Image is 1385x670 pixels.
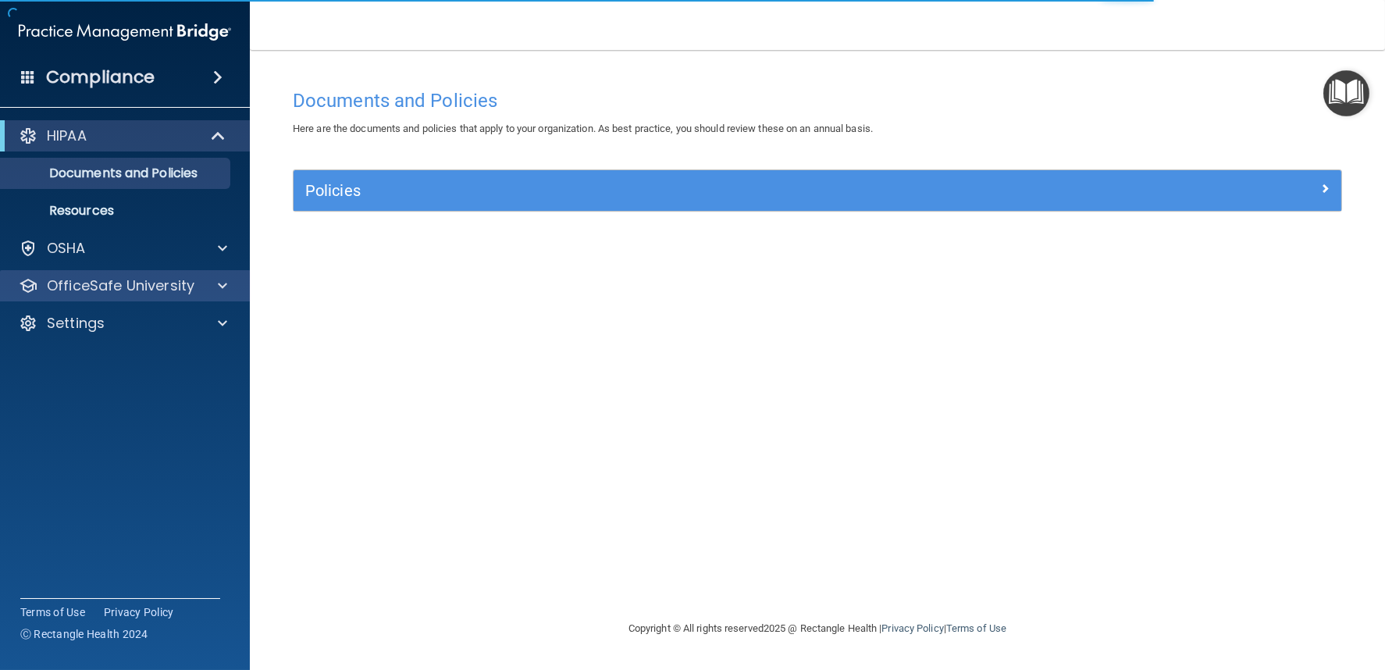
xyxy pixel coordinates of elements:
span: Here are the documents and policies that apply to your organization. As best practice, you should... [293,123,873,134]
button: Open Resource Center [1323,70,1369,116]
a: OfficeSafe University [19,276,227,295]
p: OfficeSafe University [47,276,194,295]
p: Resources [10,203,223,219]
p: Settings [47,314,105,333]
span: Ⓒ Rectangle Health 2024 [20,626,148,642]
h5: Policies [305,182,1068,199]
img: PMB logo [19,16,231,48]
a: Settings [19,314,227,333]
a: Policies [305,178,1330,203]
iframe: Drift Widget Chat Controller [1115,559,1366,622]
a: HIPAA [19,127,226,145]
h4: Compliance [46,66,155,88]
a: Terms of Use [946,622,1006,634]
h4: Documents and Policies [293,91,1342,111]
p: Documents and Policies [10,166,223,181]
a: Privacy Policy [104,604,174,620]
p: HIPAA [47,127,87,145]
p: OSHA [47,239,86,258]
a: Terms of Use [20,604,85,620]
div: Copyright © All rights reserved 2025 @ Rectangle Health | | [532,604,1102,654]
a: Privacy Policy [881,622,943,634]
a: OSHA [19,239,227,258]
